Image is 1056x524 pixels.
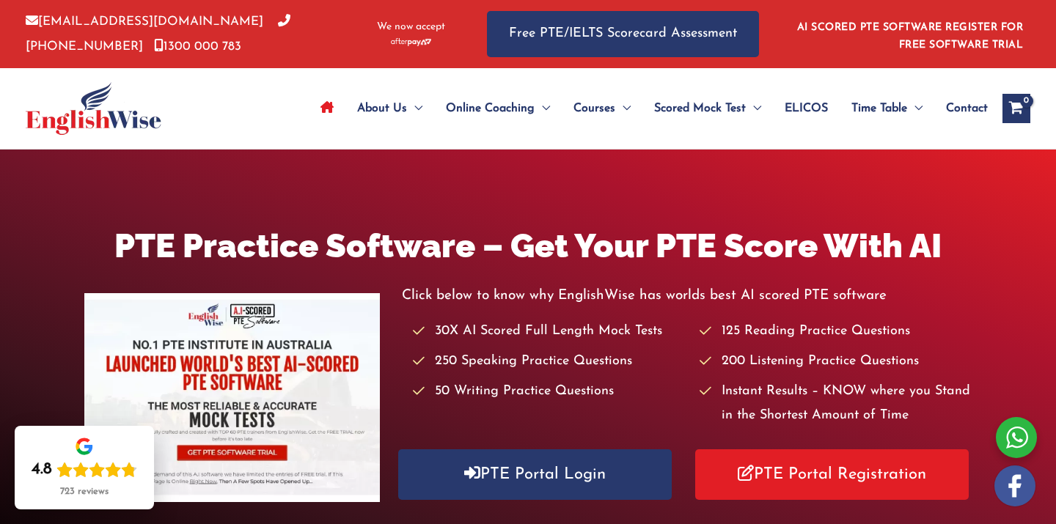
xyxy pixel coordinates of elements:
[446,83,535,134] span: Online Coaching
[309,83,988,134] nav: Site Navigation: Main Menu
[84,223,972,269] h1: PTE Practice Software – Get Your PTE Score With AI
[654,83,746,134] span: Scored Mock Test
[32,460,137,480] div: Rating: 4.8 out of 5
[154,40,241,53] a: 1300 000 783
[32,460,52,480] div: 4.8
[487,11,759,57] a: Free PTE/IELTS Scorecard Assessment
[773,83,840,134] a: ELICOS
[946,83,988,134] span: Contact
[357,83,407,134] span: About Us
[746,83,761,134] span: Menu Toggle
[434,83,562,134] a: Online CoachingMenu Toggle
[994,465,1035,506] img: white-facebook.png
[797,22,1024,51] a: AI SCORED PTE SOFTWARE REGISTER FOR FREE SOFTWARE TRIAL
[60,486,109,498] div: 723 reviews
[84,293,380,502] img: pte-institute-main
[700,320,972,344] li: 125 Reading Practice Questions
[345,83,434,134] a: About UsMenu Toggle
[840,83,934,134] a: Time TableMenu Toggle
[642,83,773,134] a: Scored Mock TestMenu Toggle
[695,449,969,500] a: PTE Portal Registration
[1002,94,1030,123] a: View Shopping Cart, empty
[907,83,923,134] span: Menu Toggle
[851,83,907,134] span: Time Table
[391,38,431,46] img: Afterpay-Logo
[413,380,685,404] li: 50 Writing Practice Questions
[402,284,971,308] p: Click below to know why EnglishWise has worlds best AI scored PTE software
[934,83,988,134] a: Contact
[700,350,972,374] li: 200 Listening Practice Questions
[573,83,615,134] span: Courses
[26,15,290,52] a: [PHONE_NUMBER]
[615,83,631,134] span: Menu Toggle
[398,449,672,500] a: PTE Portal Login
[377,20,445,34] span: We now accept
[413,350,685,374] li: 250 Speaking Practice Questions
[700,380,972,429] li: Instant Results – KNOW where you Stand in the Shortest Amount of Time
[535,83,550,134] span: Menu Toggle
[407,83,422,134] span: Menu Toggle
[788,10,1030,58] aside: Header Widget 1
[26,82,161,135] img: cropped-ew-logo
[413,320,685,344] li: 30X AI Scored Full Length Mock Tests
[785,83,828,134] span: ELICOS
[562,83,642,134] a: CoursesMenu Toggle
[26,15,263,28] a: [EMAIL_ADDRESS][DOMAIN_NAME]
